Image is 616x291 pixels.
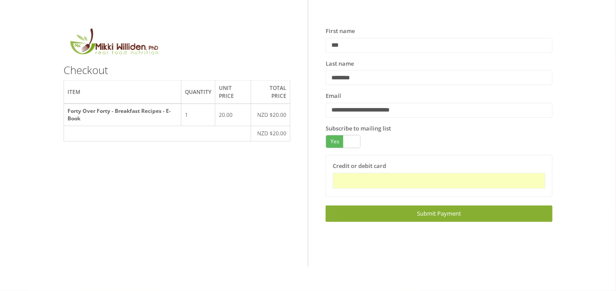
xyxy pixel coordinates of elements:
td: 20.00 [215,104,251,126]
h3: Checkout [64,64,290,76]
th: Item [64,81,181,104]
img: MikkiLogoMain.png [64,27,164,60]
td: NZD $20.00 [251,104,290,126]
td: NZD $20.00 [251,126,290,141]
td: 1 [181,104,215,126]
th: Quantity [181,81,215,104]
a: Submit Payment [326,205,552,222]
th: Total price [251,81,290,104]
label: Credit or debit card [333,162,386,171]
label: Subscribe to mailing list [326,124,391,133]
span: Yes [326,135,343,148]
label: First name [326,27,355,36]
iframe: Secure card payment input frame [338,177,540,185]
th: Unit price [215,81,251,104]
label: Email [326,92,341,101]
label: Last name [326,60,354,68]
th: Forty Over Forty - Breakfast Recipes - E-Book [64,104,181,126]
